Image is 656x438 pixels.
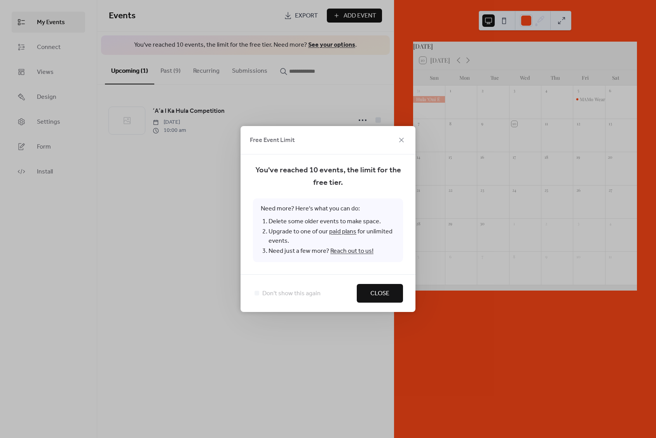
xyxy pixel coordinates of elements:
li: Delete some older events to make space. [269,217,395,227]
span: Free Event Limit [250,136,295,145]
span: Close [370,289,389,298]
button: Close [357,284,403,303]
li: Upgrade to one of our for unlimited events. [269,227,395,246]
li: Need just a few more? [269,246,395,256]
a: Reach out to us! [330,245,373,257]
span: Need more? Here's what you can do: [253,198,403,262]
a: paid plans [329,226,356,238]
span: You've reached 10 events, the limit for the free tier. [253,164,403,189]
span: Don't show this again [262,289,321,298]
